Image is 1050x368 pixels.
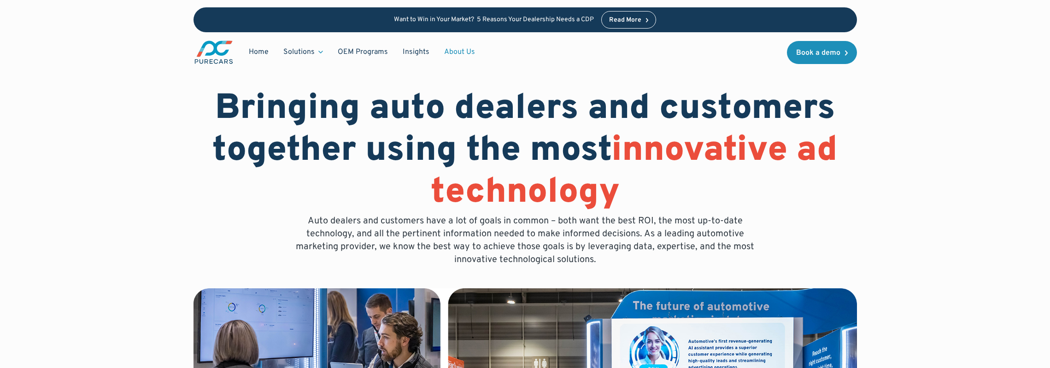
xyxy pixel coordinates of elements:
[241,43,276,61] a: Home
[330,43,395,61] a: OEM Programs
[394,16,594,24] p: Want to Win in Your Market? 5 Reasons Your Dealership Needs a CDP
[609,17,641,23] div: Read More
[289,215,761,266] p: Auto dealers and customers have a lot of goals in common – both want the best ROI, the most up-to...
[431,129,838,215] span: innovative ad technology
[283,47,315,57] div: Solutions
[194,40,234,65] img: purecars logo
[395,43,437,61] a: Insights
[437,43,482,61] a: About Us
[194,88,857,215] h1: Bringing auto dealers and customers together using the most
[796,49,840,57] div: Book a demo
[601,11,657,29] a: Read More
[276,43,330,61] div: Solutions
[194,40,234,65] a: main
[787,41,857,64] a: Book a demo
